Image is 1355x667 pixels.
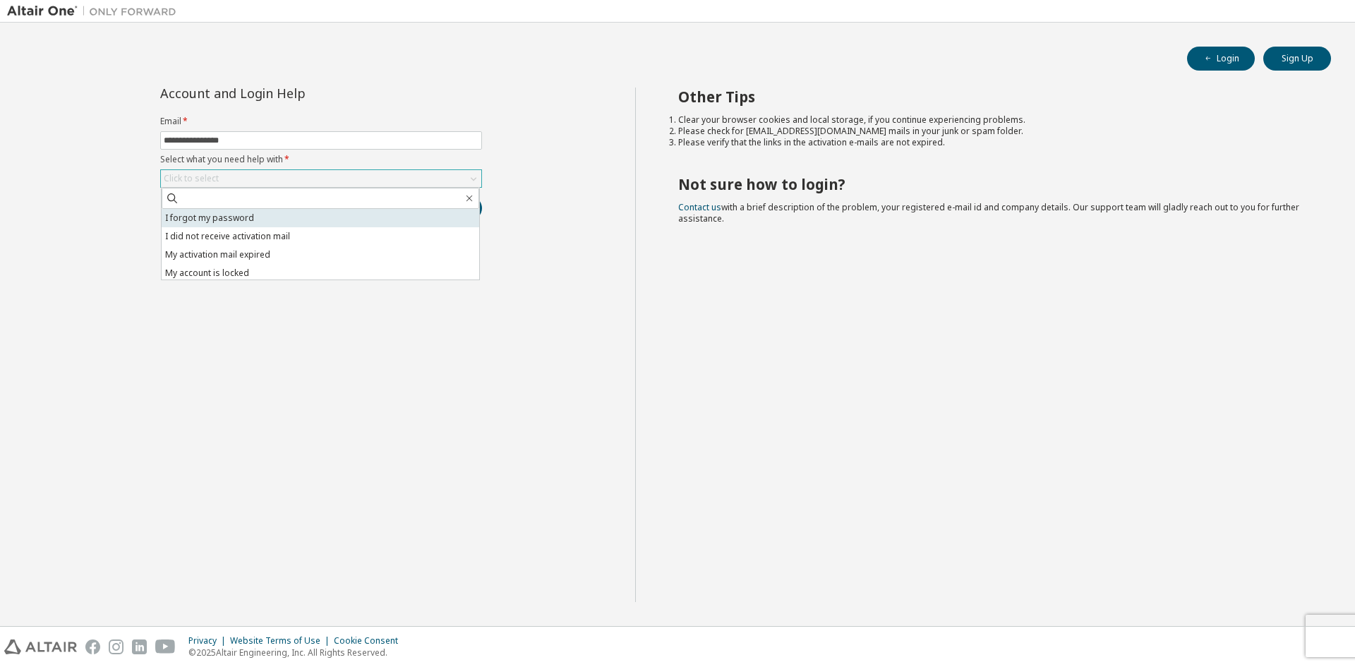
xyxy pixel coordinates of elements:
[678,201,721,213] a: Contact us
[85,639,100,654] img: facebook.svg
[678,88,1306,106] h2: Other Tips
[1263,47,1331,71] button: Sign Up
[678,175,1306,193] h2: Not sure how to login?
[678,114,1306,126] li: Clear your browser cookies and local storage, if you continue experiencing problems.
[160,88,418,99] div: Account and Login Help
[109,639,124,654] img: instagram.svg
[160,154,482,165] label: Select what you need help with
[678,201,1299,224] span: with a brief description of the problem, your registered e-mail id and company details. Our suppo...
[188,635,230,647] div: Privacy
[161,170,481,187] div: Click to select
[1187,47,1255,71] button: Login
[4,639,77,654] img: altair_logo.svg
[678,126,1306,137] li: Please check for [EMAIL_ADDRESS][DOMAIN_NAME] mails in your junk or spam folder.
[162,209,479,227] li: I forgot my password
[7,4,183,18] img: Altair One
[132,639,147,654] img: linkedin.svg
[160,116,482,127] label: Email
[164,173,219,184] div: Click to select
[188,647,406,659] p: © 2025 Altair Engineering, Inc. All Rights Reserved.
[155,639,176,654] img: youtube.svg
[334,635,406,647] div: Cookie Consent
[678,137,1306,148] li: Please verify that the links in the activation e-mails are not expired.
[230,635,334,647] div: Website Terms of Use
